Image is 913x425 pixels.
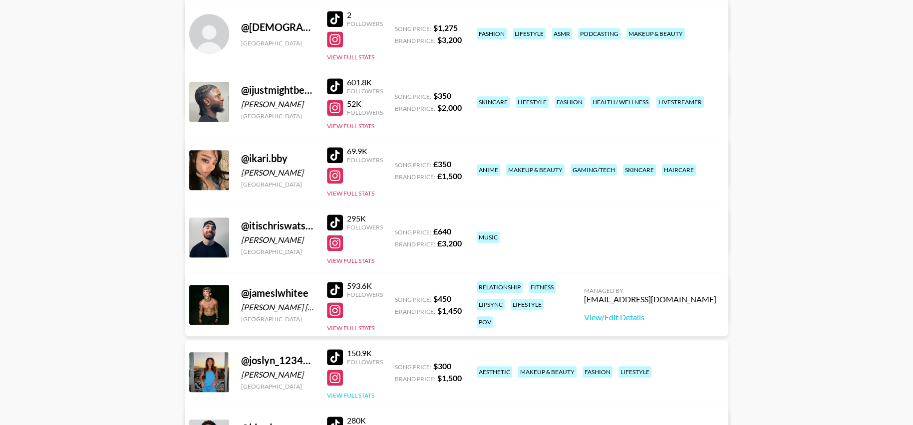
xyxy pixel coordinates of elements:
[529,281,556,293] div: fitness
[347,213,383,223] div: 295K
[347,348,383,358] div: 150.9K
[347,146,383,156] div: 69.9K
[241,302,315,312] div: [PERSON_NAME] [PERSON_NAME]
[437,35,462,44] strong: $ 3,200
[347,358,383,366] div: Followers
[578,28,620,39] div: podcasting
[477,316,493,328] div: pov
[591,96,650,108] div: health / wellness
[477,281,523,293] div: relationship
[433,294,451,303] strong: $ 450
[241,112,315,120] div: [GEOGRAPHIC_DATA]
[656,96,704,108] div: livestreamer
[395,25,431,32] span: Song Price:
[241,315,315,323] div: [GEOGRAPHIC_DATA]
[433,361,451,371] strong: $ 300
[437,306,462,315] strong: $ 1,450
[327,122,374,130] button: View Full Stats
[584,294,716,304] div: [EMAIL_ADDRESS][DOMAIN_NAME]
[347,156,383,164] div: Followers
[477,28,507,39] div: fashion
[241,84,315,96] div: @ ijustmightbeoreo
[584,312,716,322] a: View/Edit Details
[241,181,315,188] div: [GEOGRAPHIC_DATA]
[477,231,500,243] div: music
[395,105,435,112] span: Brand Price:
[241,152,315,165] div: @ ikari.bby
[395,93,431,100] span: Song Price:
[583,366,612,378] div: fashion
[437,103,462,112] strong: $ 2,000
[437,238,462,248] strong: £ 3,200
[347,281,383,291] div: 593.6K
[241,287,315,299] div: @ jameslwhitee
[395,375,435,383] span: Brand Price:
[347,20,383,27] div: Followers
[395,296,431,303] span: Song Price:
[241,168,315,178] div: [PERSON_NAME]
[511,299,544,310] div: lifestyle
[241,39,315,47] div: [GEOGRAPHIC_DATA]
[327,53,374,61] button: View Full Stats
[395,240,435,248] span: Brand Price:
[327,392,374,399] button: View Full Stats
[571,164,617,176] div: gaming/tech
[552,28,572,39] div: asmr
[241,219,315,232] div: @ itischriswatson
[241,235,315,245] div: [PERSON_NAME]
[618,366,651,378] div: lifestyle
[516,96,549,108] div: lifestyle
[662,164,696,176] div: haircare
[241,99,315,109] div: [PERSON_NAME]
[437,171,462,181] strong: £ 1,500
[395,228,431,236] span: Song Price:
[433,226,451,236] strong: £ 640
[477,164,500,176] div: anime
[623,164,656,176] div: skincare
[347,10,383,20] div: 2
[555,96,585,108] div: fashion
[241,21,315,33] div: @ [DEMOGRAPHIC_DATA]
[241,354,315,367] div: @ joslyn_12345678910
[347,291,383,298] div: Followers
[518,366,577,378] div: makeup & beauty
[584,287,716,294] div: Managed By
[477,366,512,378] div: aesthetic
[347,99,383,109] div: 52K
[347,87,383,95] div: Followers
[347,223,383,231] div: Followers
[395,37,435,44] span: Brand Price:
[433,91,451,100] strong: $ 350
[513,28,546,39] div: lifestyle
[506,164,565,176] div: makeup & beauty
[241,370,315,380] div: [PERSON_NAME]
[437,373,462,383] strong: $ 1,500
[433,159,451,169] strong: £ 350
[433,23,458,32] strong: $ 1,275
[477,96,510,108] div: skincare
[477,299,505,310] div: lipsync
[395,161,431,169] span: Song Price:
[395,173,435,181] span: Brand Price:
[347,109,383,116] div: Followers
[327,257,374,264] button: View Full Stats
[327,324,374,332] button: View Full Stats
[241,248,315,255] div: [GEOGRAPHIC_DATA]
[327,190,374,197] button: View Full Stats
[395,308,435,315] span: Brand Price:
[395,363,431,371] span: Song Price:
[241,383,315,390] div: [GEOGRAPHIC_DATA]
[347,77,383,87] div: 601.8K
[626,28,685,39] div: makeup & beauty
